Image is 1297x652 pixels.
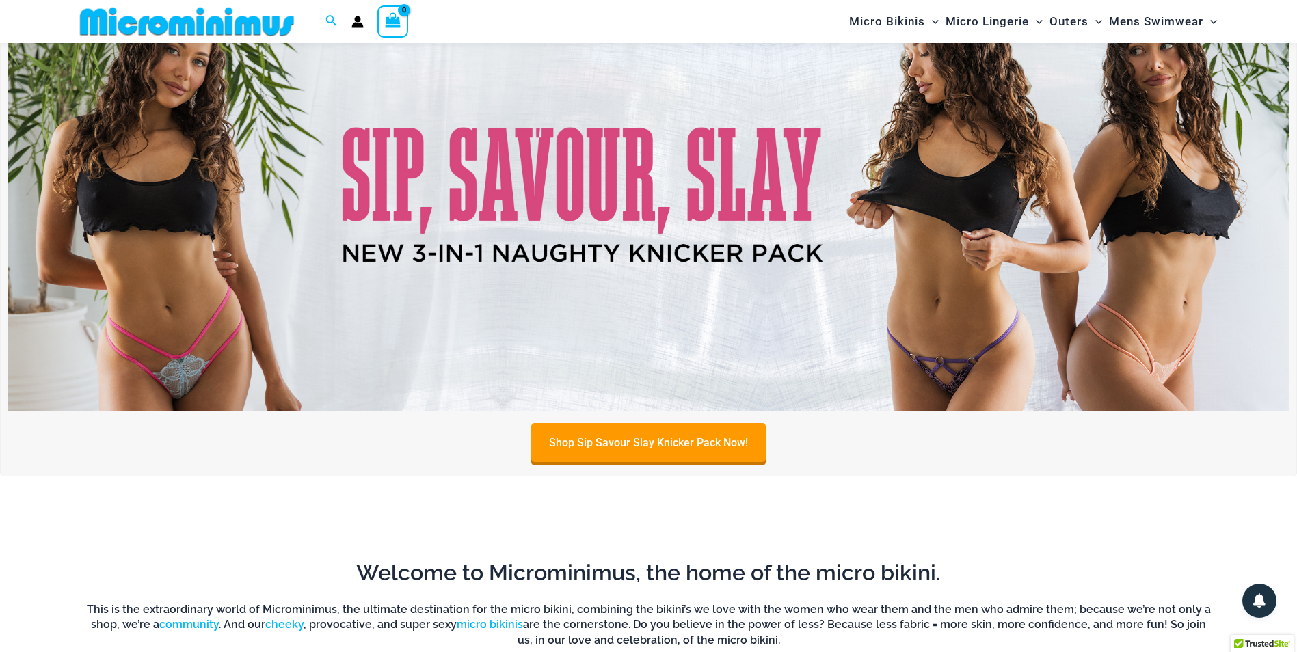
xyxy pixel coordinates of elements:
span: Mens Swimwear [1109,4,1203,39]
a: Mens SwimwearMenu ToggleMenu Toggle [1106,4,1220,39]
span: Micro Lingerie [946,4,1029,39]
a: community [159,618,219,631]
a: Search icon link [325,13,338,30]
a: Account icon link [351,16,364,28]
h6: This is the extraordinary world of Microminimus, the ultimate destination for the micro bikini, c... [85,602,1213,648]
a: OutersMenu ToggleMenu Toggle [1046,4,1106,39]
a: Shop Sip Savour Slay Knicker Pack Now! [531,423,766,462]
span: Menu Toggle [925,4,939,39]
a: View Shopping Cart, empty [377,5,409,37]
span: Outers [1049,4,1088,39]
img: MM SHOP LOGO FLAT [75,6,299,37]
h2: Welcome to Microminimus, the home of the micro bikini. [85,558,1213,587]
a: Micro LingerieMenu ToggleMenu Toggle [942,4,1046,39]
span: Menu Toggle [1203,4,1217,39]
a: cheeky [265,618,304,631]
a: Micro BikinisMenu ToggleMenu Toggle [846,4,942,39]
nav: Site Navigation [844,2,1223,41]
span: Menu Toggle [1029,4,1043,39]
span: Micro Bikinis [849,4,925,39]
span: Menu Toggle [1088,4,1102,39]
a: micro bikinis [457,618,523,631]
